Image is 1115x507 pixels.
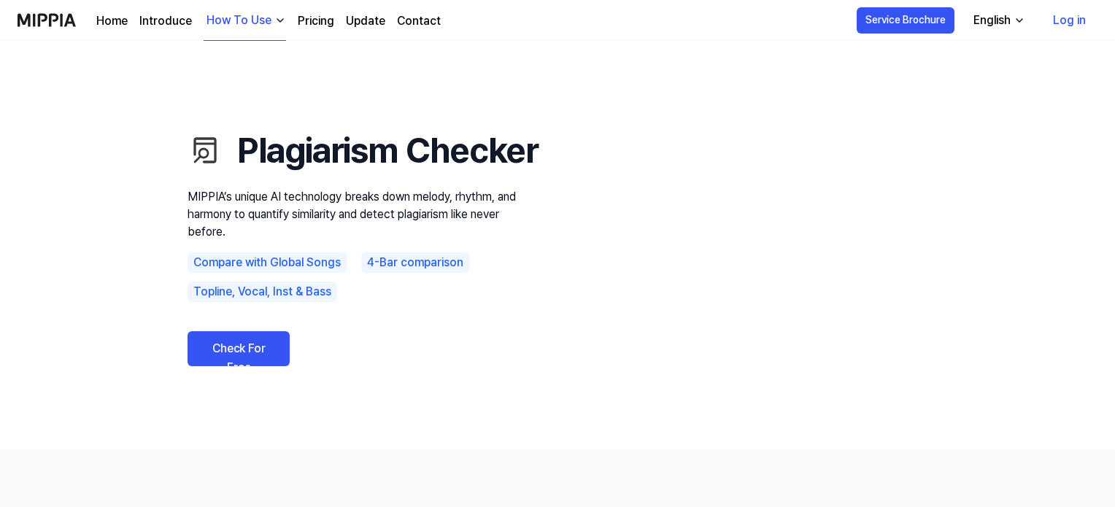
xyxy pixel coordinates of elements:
button: English [962,6,1034,35]
a: Update [346,12,385,30]
p: MIPPIA’s unique AI technology breaks down melody, rhythm, and harmony to quantify similarity and ... [188,188,538,241]
a: Pricing [298,12,334,30]
button: Service Brochure [857,7,954,34]
button: How To Use [204,1,286,41]
div: English [971,12,1014,29]
div: Topline, Vocal, Inst & Bass [188,282,337,302]
a: Introduce [139,12,192,30]
div: How To Use [204,12,274,29]
a: Check For Free [188,331,290,366]
div: 4-Bar comparison [361,252,469,273]
h1: Plagiarism Checker [188,124,538,177]
div: Compare with Global Songs [188,252,347,273]
a: Contact [397,12,441,30]
img: down [274,15,286,26]
a: Home [96,12,128,30]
